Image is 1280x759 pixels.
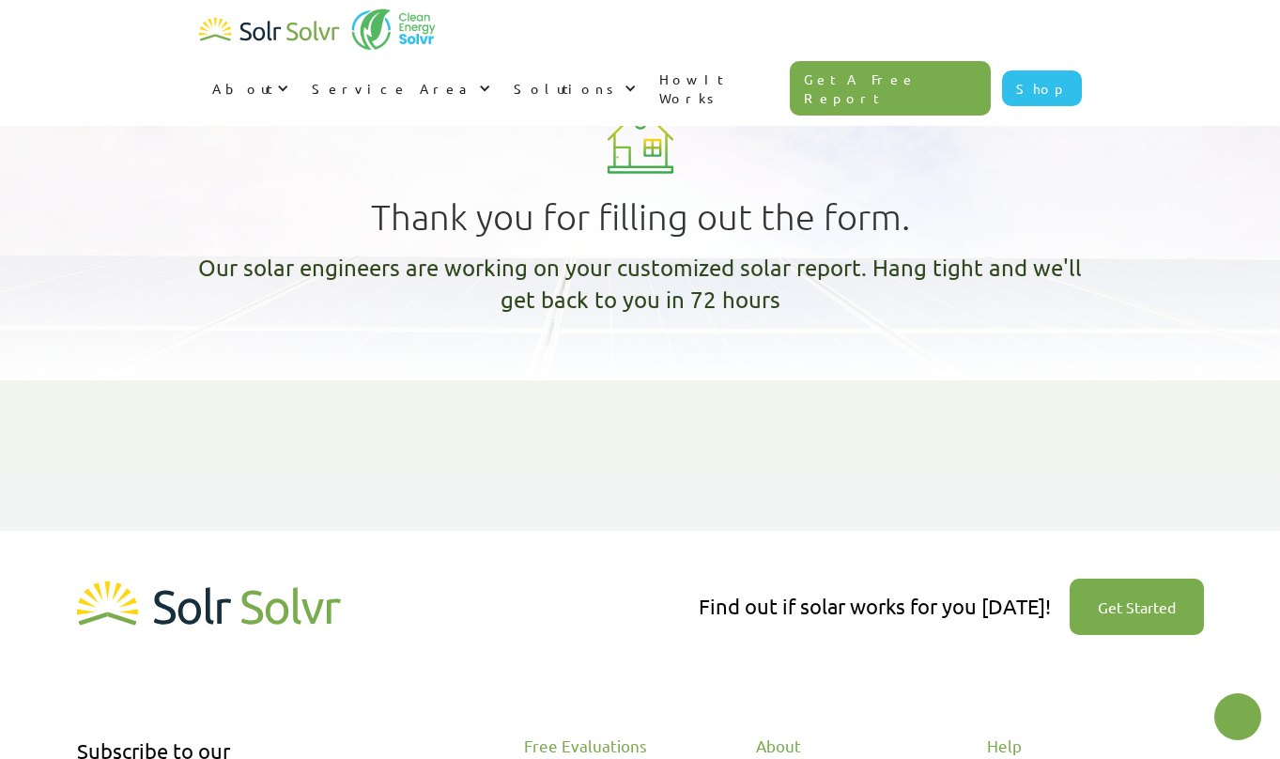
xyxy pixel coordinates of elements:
div: About [756,736,934,755]
div: About [199,60,299,116]
h1: Thank you for filling out the form. [371,196,910,238]
a: How It Works [646,51,791,126]
div: Solutions [501,60,646,116]
div: Solutions [514,79,620,98]
div: Find out if solar works for you [DATE]! [699,592,1051,621]
div: Free Evaluations [524,736,702,755]
div: About [212,79,272,98]
a: Get A Free Report [790,61,991,116]
button: Open chatbot widget [1214,693,1261,740]
div: Service Area [312,79,474,98]
a: Shop [1002,70,1082,106]
a: Get Started [1070,579,1204,635]
div: Help [987,736,1165,755]
div: Service Area [299,60,501,116]
h1: Our solar engineers are working on your customized solar report. Hang tight and we'll get back to... [193,252,1087,315]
